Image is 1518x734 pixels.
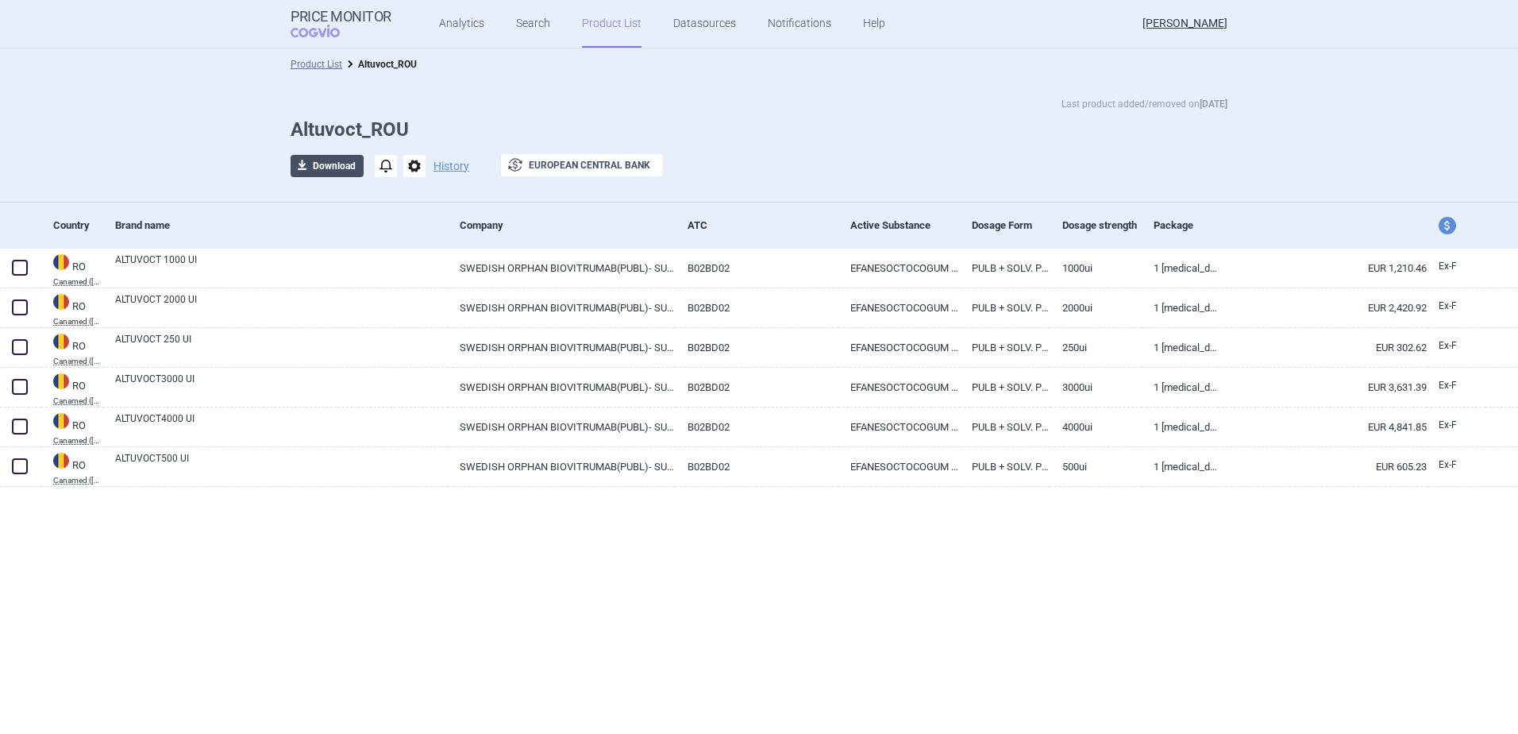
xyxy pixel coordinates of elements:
a: Ex-F [1427,295,1485,319]
div: Brand name [115,206,448,245]
span: Ex-factory price [1439,300,1457,311]
a: PULB + SOLV. PT. SOL. INJ. [960,288,1051,327]
a: PULB + SOLV. PT. SOL. INJ. [960,328,1051,367]
a: EFANESOCTOCOGUM ALFA [838,328,960,367]
img: Romania [53,254,69,270]
a: 1 [MEDICAL_DATA]. cu pulbere + 3 ml de solvent în seringa preumpluta + 1 tija a pistonului, 1 ada... [1142,249,1218,288]
img: Romania [53,413,69,429]
a: ALTUVOCT 1000 UI [115,253,448,281]
a: EFANESOCTOCOGUM ALFA [838,408,960,446]
img: Romania [53,334,69,350]
div: Package [1154,206,1218,245]
a: EUR 3,631.39 [1218,368,1427,407]
a: PULB + SOLV. PT. SOL. INJ. [960,368,1051,407]
a: 250UI [1050,328,1142,367]
a: ROROCanamed ([DOMAIN_NAME] - Canamed Annex 1) [41,372,103,405]
div: Active Substance [850,206,960,245]
strong: [DATE] [1200,99,1227,110]
a: ROROCanamed ([DOMAIN_NAME] - Canamed Annex 1) [41,253,103,286]
a: EFANESOCTOCOGUM ALFA [838,288,960,327]
a: PULB + SOLV. PT. SOL. INJ. [960,249,1051,288]
a: 1 [MEDICAL_DATA]. cu pulbere + 3 ml de solvent în seringa preumpluta + 1 tija a pistonului, 1 ada... [1142,447,1218,486]
a: B02BD02 [676,368,838,407]
a: EUR 605.23 [1218,447,1427,486]
abbr: Canamed (Legislatie.just.ro - Canamed Annex 1) — List of maximum prices for domestic purposes. Un... [53,397,103,405]
button: Download [291,155,364,177]
div: Country [53,206,103,245]
a: ROROCanamed ([DOMAIN_NAME] - Canamed Annex 1) [41,451,103,485]
a: SWEDISH ORPHAN BIOVITRUMAB(PUBL)- SUEDIA [448,447,676,486]
a: SWEDISH ORPHAN BIOVITRUMAB(PUBL)- SUEDIA [448,249,676,288]
span: Ex-factory price [1439,380,1457,391]
img: Romania [53,373,69,389]
a: ALTUVOCT3000 UI [115,372,448,400]
div: Dosage strength [1062,206,1142,245]
strong: Price Monitor [291,9,391,25]
a: 4000UI [1050,408,1142,446]
li: Altuvoct_ROU [342,56,417,72]
a: SWEDISH ORPHAN BIOVITRUMAB(PUBL)- SUEDIA [448,288,676,327]
button: History [433,160,469,172]
a: B02BD02 [676,408,838,446]
span: Ex-factory price [1439,419,1457,431]
a: B02BD02 [676,249,838,288]
a: PULB + SOLV. PT. SOL. INJ. [960,408,1051,446]
a: B02BD02 [676,328,838,367]
h1: Altuvoct_ROU [291,118,1227,141]
a: Ex-F [1427,255,1485,279]
a: 2000UI [1050,288,1142,327]
div: Dosage Form [972,206,1051,245]
div: ATC [688,206,838,245]
abbr: Canamed (Legislatie.just.ro - Canamed Annex 1) — List of maximum prices for domestic purposes. Un... [53,437,103,445]
a: 500UI [1050,447,1142,486]
a: SWEDISH ORPHAN BIOVITRUMAB(PUBL)- SUEDIA [448,368,676,407]
a: ROROCanamed ([DOMAIN_NAME] - Canamed Annex 1) [41,411,103,445]
span: COGVIO [291,25,362,37]
a: 1 [MEDICAL_DATA]. cu pulbere + 3 ml de solvent în seringa preumpluta + 1 tija a pistonului, 1 ada... [1142,368,1218,407]
a: ALTUVOCT4000 UI [115,411,448,440]
a: SWEDISH ORPHAN BIOVITRUMAB(PUBL)- SUEDIA [448,328,676,367]
a: Product List [291,59,342,70]
button: European Central Bank [501,154,663,176]
img: Romania [53,453,69,469]
a: EFANESOCTOCOGUM ALFA [838,368,960,407]
a: SWEDISH ORPHAN BIOVITRUMAB(PUBL)- SUEDIA [448,408,676,446]
a: Ex-F [1427,374,1485,398]
a: EFANESOCTOCOGUM ALFA [838,249,960,288]
a: PULB + SOLV. PT. SOL. INJ. [960,447,1051,486]
span: Ex-factory price [1439,340,1457,351]
span: Ex-factory price [1439,459,1457,470]
a: ALTUVOCT 250 UI [115,332,448,361]
abbr: Canamed (Legislatie.just.ro - Canamed Annex 1) — List of maximum prices for domestic purposes. Un... [53,477,103,485]
div: Company [460,206,676,245]
strong: Altuvoct_ROU [358,59,417,70]
a: 1 [MEDICAL_DATA]. cu pulbere + 3 ml de solvent în seringa preumpluta + 1 tija a pistonului, 1 ada... [1142,408,1218,446]
a: B02BD02 [676,447,838,486]
a: EUR 2,420.92 [1218,288,1427,327]
span: Ex-factory price [1439,261,1457,272]
li: Product List [291,56,342,72]
a: Ex-F [1427,334,1485,358]
img: Romania [53,294,69,310]
a: B02BD02 [676,288,838,327]
a: EUR 302.62 [1218,328,1427,367]
a: ROROCanamed ([DOMAIN_NAME] - Canamed Annex 1) [41,292,103,326]
a: Price MonitorCOGVIO [291,9,391,39]
a: EFANESOCTOCOGUM ALFA [838,447,960,486]
a: EUR 1,210.46 [1218,249,1427,288]
a: Ex-F [1427,414,1485,438]
p: Last product added/removed on [1061,96,1227,112]
a: ROROCanamed ([DOMAIN_NAME] - Canamed Annex 1) [41,332,103,365]
a: 1 [MEDICAL_DATA]. cu pulbere + 3 ml de solvent în seringa preumpluta + 1 tija a pistonului, 1 ada... [1142,288,1218,327]
a: EUR 4,841.85 [1218,408,1427,446]
a: ALTUVOCT 2000 UI [115,292,448,321]
a: 1 [MEDICAL_DATA]. cu pulbere + 3 ml de solvent în seringa preumpluta + 1 tija a pistonului, 1 ada... [1142,328,1218,367]
abbr: Canamed (Legislatie.just.ro - Canamed Annex 1) — List of maximum prices for domestic purposes. Un... [53,318,103,326]
abbr: Canamed (Legislatie.just.ro - Canamed Annex 1) — List of maximum prices for domestic purposes. Un... [53,278,103,286]
a: 3000UI [1050,368,1142,407]
a: ALTUVOCT500 UI [115,451,448,480]
a: Ex-F [1427,454,1485,477]
a: 1000UI [1050,249,1142,288]
abbr: Canamed (Legislatie.just.ro - Canamed Annex 1) — List of maximum prices for domestic purposes. Un... [53,357,103,365]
